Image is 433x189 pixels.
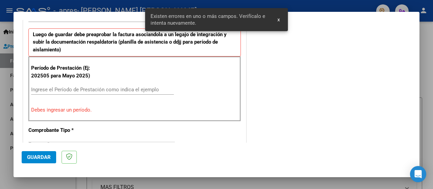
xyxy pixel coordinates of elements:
[272,14,285,26] button: x
[28,126,92,134] p: Comprobante Tipo *
[27,154,51,160] span: Guardar
[33,31,227,53] strong: Luego de guardar debe preaprobar la factura asociandola a un legajo de integración y subir la doc...
[31,106,238,114] p: Debes ingresar un período.
[277,17,280,23] span: x
[151,13,269,26] span: Existen errores en uno o más campos. Verifícalo e intenta nuevamente.
[22,151,56,163] button: Guardar
[28,141,50,147] span: Factura C
[31,64,93,79] p: Período de Prestación (Ej: 202505 para Mayo 2025)
[410,166,426,182] div: Open Intercom Messenger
